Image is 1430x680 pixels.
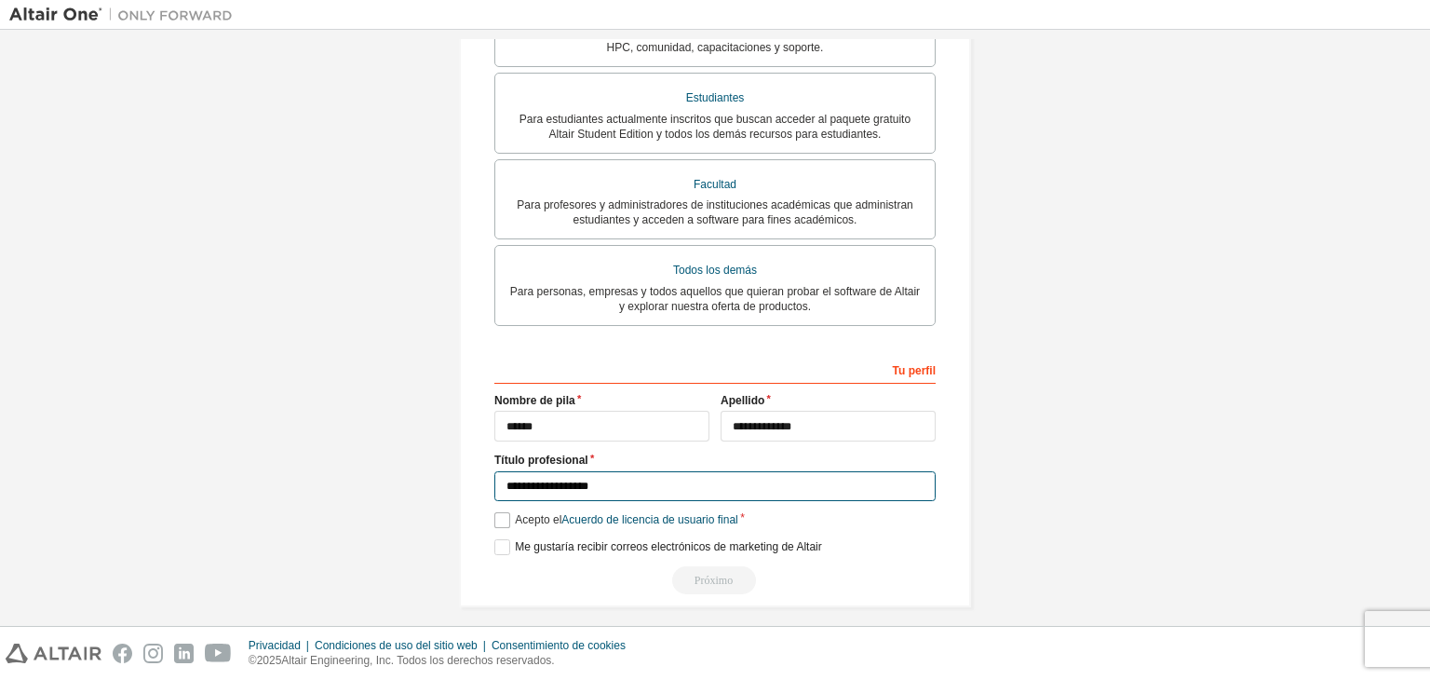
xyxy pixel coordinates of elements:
font: Altair Engineering, Inc. Todos los derechos reservados. [281,654,554,667]
font: Nombre de pila [494,394,575,407]
font: Condiciones de uso del sitio web [315,639,478,652]
font: Para profesores y administradores de instituciones académicas que administran estudiantes y acced... [517,198,913,226]
font: Privacidad [249,639,301,652]
font: Estudiantes [686,91,745,104]
font: © [249,654,257,667]
font: Para clientes existentes que buscan acceder a descargas de software, recursos de HPC, comunidad, ... [509,26,921,54]
font: Acuerdo de licencia de usuario final [561,513,737,526]
font: Tu perfil [893,364,936,377]
font: Facultad [694,178,736,191]
font: Para estudiantes actualmente inscritos que buscan acceder al paquete gratuito Altair Student Edit... [519,113,911,141]
font: Me gustaría recibir correos electrónicos de marketing de Altair [515,540,821,553]
img: instagram.svg [143,644,163,663]
font: Acepto el [515,513,561,526]
font: Para personas, empresas y todos aquellos que quieran probar el software de Altair y explorar nues... [510,285,920,313]
img: facebook.svg [113,644,132,663]
font: Consentimiento de cookies [492,639,626,652]
img: Altair Uno [9,6,242,24]
img: altair_logo.svg [6,644,101,663]
font: Título profesional [494,454,588,467]
font: Apellido [721,394,764,407]
font: Todos los demás [673,264,757,277]
div: Read and acccept EULA to continue [494,566,936,594]
font: 2025 [257,654,282,667]
img: youtube.svg [205,644,232,663]
img: linkedin.svg [174,644,194,663]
